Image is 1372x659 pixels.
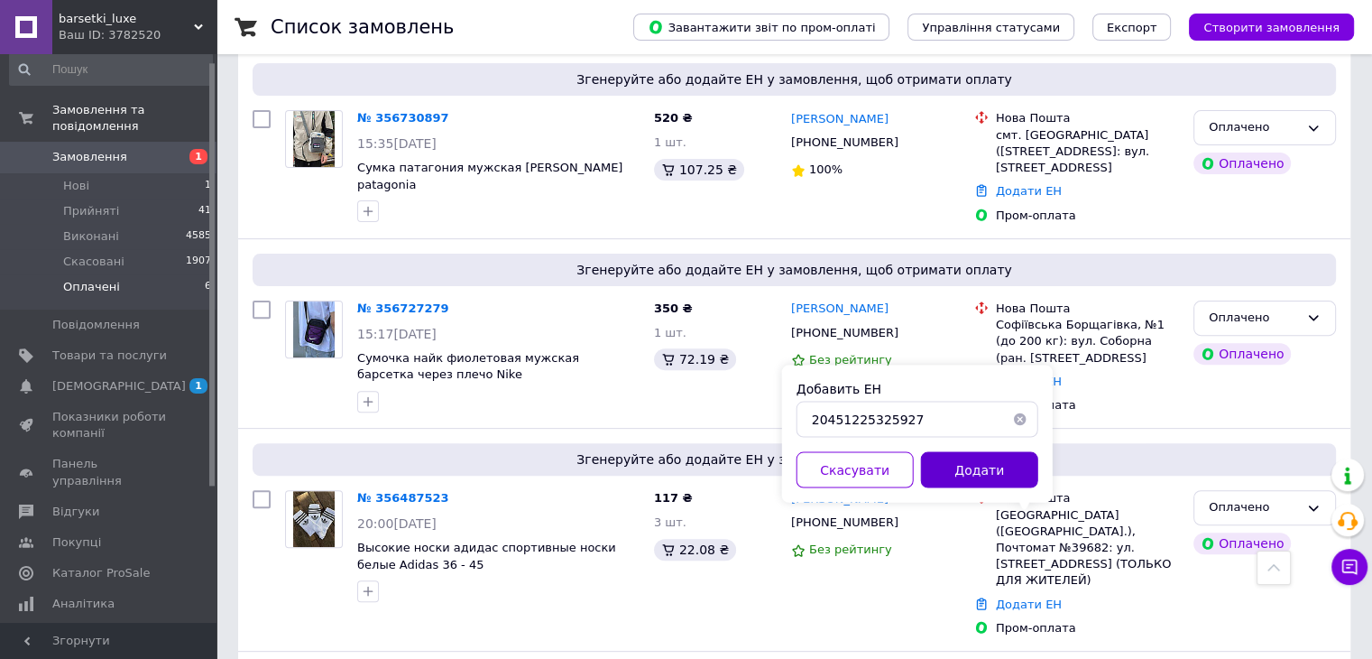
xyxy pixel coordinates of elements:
button: Скасувати [796,451,914,487]
div: Оплачено [1193,153,1291,174]
div: Оплачено [1209,309,1299,328]
div: Ваш ID: 3782520 [59,27,216,43]
span: barsetki_luxe [59,11,194,27]
span: Замовлення [52,149,127,165]
span: 100% [809,162,843,176]
button: Завантажити звіт по пром-оплаті [633,14,889,41]
div: Нова Пошта [996,301,1179,317]
span: 15:35[DATE] [357,136,437,151]
span: Згенеруйте або додайте ЕН у замовлення, щоб отримати оплату [260,450,1329,469]
button: Створити замовлення [1189,14,1354,41]
div: Оплачено [1193,533,1291,554]
img: Фото товару [293,302,336,357]
span: Нові [63,178,89,194]
div: Нова Пошта [996,490,1179,506]
span: 1907 [186,254,211,270]
div: [PHONE_NUMBER] [787,321,902,345]
span: Товари та послуги [52,348,167,364]
a: [PERSON_NAME] [791,301,889,318]
div: Оплачено [1193,343,1291,365]
span: Показники роботи компанії [52,409,167,441]
span: Оплачені [63,279,120,295]
span: 15:17[DATE] [357,327,437,341]
span: Прийняті [63,203,119,219]
span: 1 шт. [654,326,686,339]
div: Нова Пошта [996,110,1179,126]
span: 20:00[DATE] [357,516,437,531]
a: Додати ЕН [996,184,1062,198]
div: Пром-оплата [996,620,1179,636]
div: 107.25 ₴ [654,159,744,181]
div: Пром-оплата [996,397,1179,413]
a: Фото товару [285,301,343,358]
button: Експорт [1092,14,1172,41]
span: 4585 [186,228,211,245]
span: Без рейтингу [809,353,892,367]
span: 520 ₴ [654,111,693,125]
span: Управління статусами [922,21,1060,34]
div: [PHONE_NUMBER] [787,511,902,534]
a: Фото товару [285,490,343,548]
button: Очистить [1002,401,1038,437]
button: Додати [921,451,1038,487]
a: Сумка патагония мужская [PERSON_NAME] patagonia [357,161,622,191]
span: 1 [189,149,207,164]
span: Панель управління [52,456,167,488]
span: 3 шт. [654,515,686,529]
div: Пром-оплата [996,208,1179,224]
span: Скасовані [63,254,124,270]
a: № 356730897 [357,111,449,125]
a: Фото товару [285,110,343,168]
a: № 356727279 [357,302,449,315]
a: [PERSON_NAME] [791,111,889,128]
a: Сумочка найк фиолетовая мужская барсетка через плечо Nike [357,351,579,382]
img: Фото товару [293,491,336,547]
div: Софіївська Борщагівка, №1 (до 200 кг): вул. Соборна (ран. [STREET_ADDRESS] [996,317,1179,367]
a: № 356487523 [357,491,449,505]
div: [GEOGRAPHIC_DATA] ([GEOGRAPHIC_DATA].), Почтомат №39682: ул. [STREET_ADDRESS] (ТОЛЬКО ДЛЯ ЖИТЕЛЕЙ) [996,507,1179,589]
span: Завантажити звіт по пром-оплаті [648,19,875,35]
span: 350 ₴ [654,302,693,315]
span: 1 [205,178,211,194]
span: Замовлення та повідомлення [52,102,216,135]
button: Чат з покупцем [1331,549,1367,585]
span: 1 [189,378,207,394]
div: Оплачено [1209,118,1299,137]
div: Оплачено [1209,498,1299,517]
span: Згенеруйте або додайте ЕН у замовлення, щоб отримати оплату [260,261,1329,279]
div: [PHONE_NUMBER] [787,131,902,154]
img: Фото товару [293,111,336,167]
div: 22.08 ₴ [654,539,736,561]
span: Покупці [52,534,101,551]
span: 117 ₴ [654,491,693,505]
a: Додати ЕН [996,598,1062,611]
button: Управління статусами [907,14,1074,41]
div: 72.19 ₴ [654,348,736,370]
span: Повідомлення [52,317,140,333]
span: Каталог ProSale [52,565,150,581]
span: Згенеруйте або додайте ЕН у замовлення, щоб отримати оплату [260,70,1329,88]
span: Відгуки [52,504,99,520]
span: Експорт [1107,21,1157,34]
span: Аналітика [52,596,115,612]
span: 6 [205,279,211,295]
h1: Список замовлень [271,16,454,38]
a: Высокие носки адидас спортивные носки белые Adidas 36 - 45 [357,541,616,571]
span: [DEMOGRAPHIC_DATA] [52,378,186,394]
span: Виконані [63,228,119,245]
span: 1 шт. [654,135,686,149]
span: 41 [198,203,211,219]
a: Створити замовлення [1171,20,1354,33]
span: Створити замовлення [1203,21,1340,34]
input: Пошук [9,53,213,86]
div: смт. [GEOGRAPHIC_DATA] ([STREET_ADDRESS]: вул. [STREET_ADDRESS] [996,127,1179,177]
label: Добавить ЕН [796,381,881,395]
span: Без рейтингу [809,543,892,556]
